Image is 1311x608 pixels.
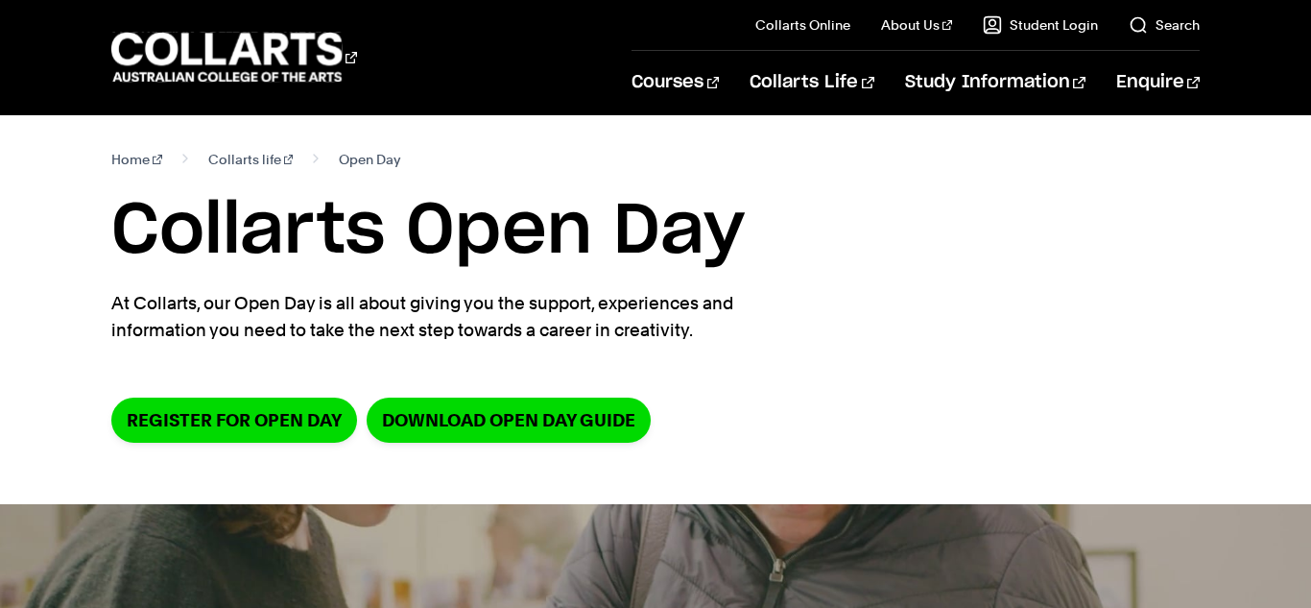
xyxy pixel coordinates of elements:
[632,51,719,114] a: Courses
[339,146,400,173] span: Open Day
[111,398,357,443] a: Register for Open Day
[111,146,162,173] a: Home
[881,15,952,35] a: About Us
[111,290,812,344] p: At Collarts, our Open Day is all about giving you the support, experiences and information you ne...
[750,51,873,114] a: Collarts Life
[1129,15,1200,35] a: Search
[111,30,357,85] div: Go to homepage
[983,15,1098,35] a: Student Login
[1116,51,1200,114] a: Enquire
[367,398,651,443] a: DOWNLOAD OPEN DAY GUIDE
[755,15,850,35] a: Collarts Online
[111,188,1200,275] h1: Collarts Open Day
[905,51,1085,114] a: Study Information
[208,146,294,173] a: Collarts life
